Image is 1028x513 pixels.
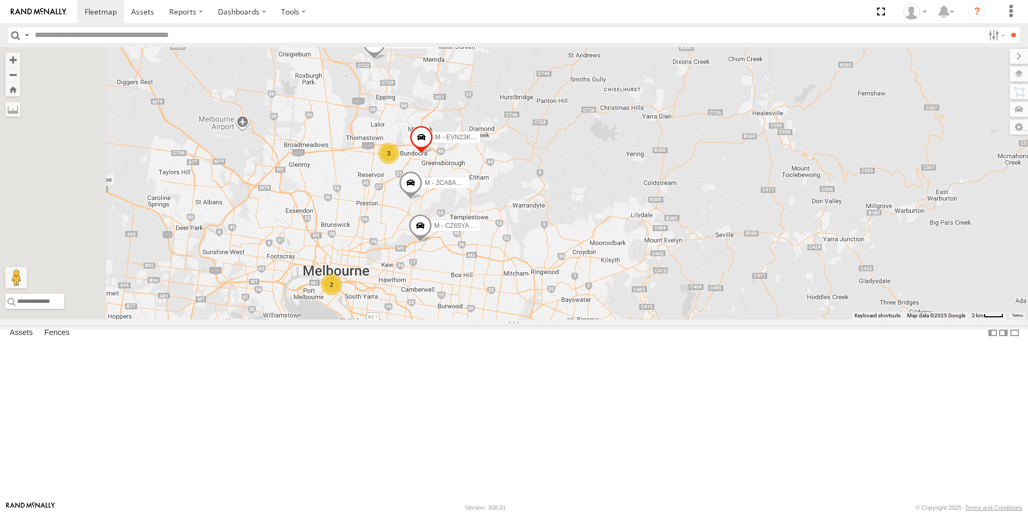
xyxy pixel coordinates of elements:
[22,27,31,43] label: Search Query
[984,27,1007,43] label: Search Filter Options
[434,222,527,229] span: M - CZ65YA - [PERSON_NAME]
[855,312,901,319] button: Keyboard shortcuts
[1012,314,1023,318] a: Terms (opens in new tab)
[39,325,75,340] label: Fences
[1009,325,1020,340] label: Hide Summary Table
[5,53,20,67] button: Zoom in
[907,313,965,318] span: Map data ©2025 Google
[5,82,20,96] button: Zoom Home
[425,180,512,187] span: M - 2CA8AO - Yehya Abou-Eid
[378,143,399,164] div: 3
[465,504,506,511] div: Version: 308.01
[916,504,1022,511] div: © Copyright 2025 -
[6,502,55,513] a: Visit our Website
[965,504,1022,511] a: Terms and Conditions
[969,312,1007,319] button: Map Scale: 2 km per 33 pixels
[5,102,20,117] label: Measure
[1010,120,1028,135] label: Map Settings
[972,313,984,318] span: 2 km
[435,133,530,141] span: M - EVN23K - [PERSON_NAME]
[5,67,20,82] button: Zoom out
[998,325,1009,340] label: Dock Summary Table to the Right
[899,4,931,20] div: Tye Clark
[321,274,342,295] div: 2
[969,3,986,20] i: ?
[5,267,27,288] button: Drag Pegman onto the map to open Street View
[11,8,66,16] img: rand-logo.svg
[987,325,998,340] label: Dock Summary Table to the Left
[4,325,38,340] label: Assets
